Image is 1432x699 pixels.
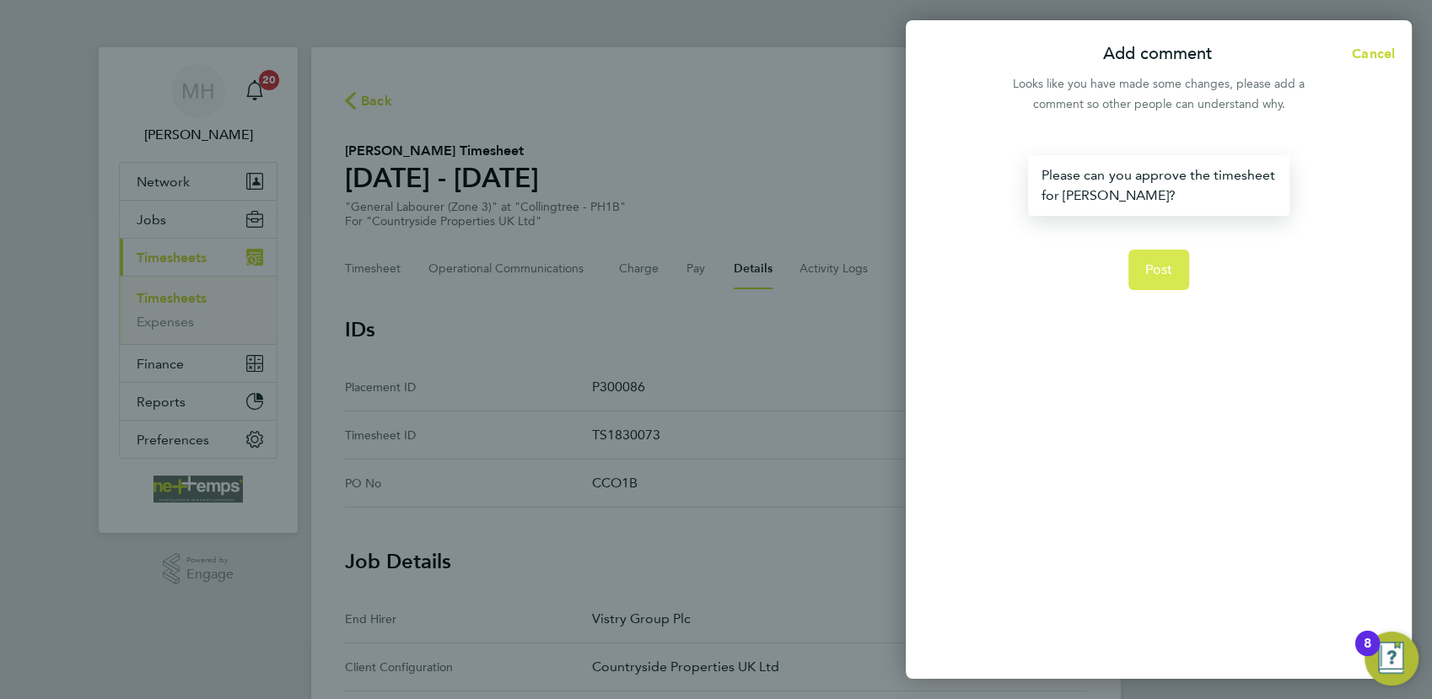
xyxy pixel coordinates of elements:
[1028,155,1289,216] div: Please can you approve the timesheet for [PERSON_NAME]?
[1145,261,1173,278] span: Post
[1128,250,1190,290] button: Post
[1103,42,1212,66] p: Add comment
[1347,46,1395,62] span: Cancel
[1004,74,1314,115] div: Looks like you have made some changes, please add a comment so other people can understand why.
[1365,632,1419,686] button: Open Resource Center, 8 new notifications
[1325,37,1412,71] button: Cancel
[1364,643,1371,665] div: 8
